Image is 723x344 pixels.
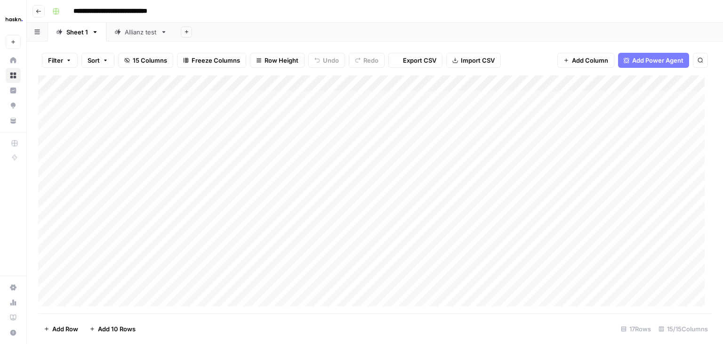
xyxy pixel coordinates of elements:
[6,113,21,128] a: Your Data
[572,56,608,65] span: Add Column
[125,27,157,37] div: Allianz test
[557,53,614,68] button: Add Column
[6,53,21,68] a: Home
[6,11,23,28] img: Haskn Logo
[403,56,436,65] span: Export CSV
[84,321,141,336] button: Add 10 Rows
[6,98,21,113] a: Opportunities
[6,280,21,295] a: Settings
[38,321,84,336] button: Add Row
[618,53,689,68] button: Add Power Agent
[66,27,88,37] div: Sheet 1
[250,53,305,68] button: Row Height
[349,53,385,68] button: Redo
[6,325,21,340] button: Help + Support
[265,56,298,65] span: Row Height
[6,83,21,98] a: Insights
[6,295,21,310] a: Usage
[118,53,173,68] button: 15 Columns
[6,8,21,31] button: Workspace: Haskn
[42,53,78,68] button: Filter
[48,23,106,41] a: Sheet 1
[446,53,501,68] button: Import CSV
[632,56,683,65] span: Add Power Agent
[6,68,21,83] a: Browse
[177,53,246,68] button: Freeze Columns
[461,56,495,65] span: Import CSV
[323,56,339,65] span: Undo
[52,324,78,334] span: Add Row
[6,310,21,325] a: Learning Hub
[88,56,100,65] span: Sort
[192,56,240,65] span: Freeze Columns
[363,56,378,65] span: Redo
[655,321,712,336] div: 15/15 Columns
[48,56,63,65] span: Filter
[81,53,114,68] button: Sort
[133,56,167,65] span: 15 Columns
[308,53,345,68] button: Undo
[106,23,175,41] a: Allianz test
[388,53,442,68] button: Export CSV
[617,321,655,336] div: 17 Rows
[98,324,136,334] span: Add 10 Rows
